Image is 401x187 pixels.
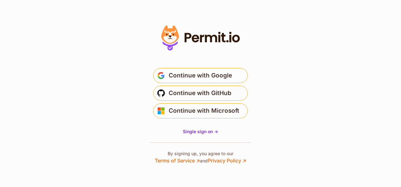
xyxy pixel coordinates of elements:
[208,157,246,164] a: Privacy Policy ↗
[155,150,246,164] p: By signing up, you agree to our and
[153,103,248,118] button: Continue with Microsoft
[153,86,248,101] button: Continue with GitHub
[183,129,218,134] span: Single sign on ->
[155,157,200,164] a: Terms of Service ↗
[183,128,218,135] a: Single sign on ->
[169,88,231,98] span: Continue with GitHub
[169,71,232,81] span: Continue with Google
[169,106,239,116] span: Continue with Microsoft
[153,68,248,83] button: Continue with Google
